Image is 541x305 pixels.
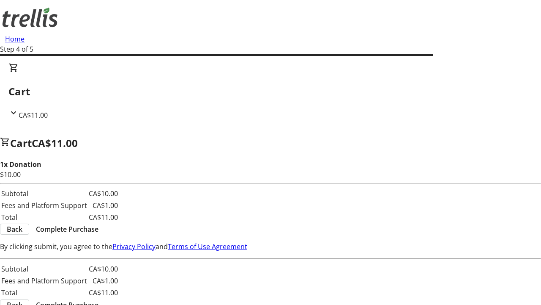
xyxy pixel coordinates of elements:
span: Complete Purchase [36,224,98,234]
td: Subtotal [1,263,87,274]
td: Fees and Platform Support [1,275,87,286]
td: CA$11.00 [88,212,118,223]
td: CA$1.00 [88,200,118,211]
td: Total [1,287,87,298]
a: Privacy Policy [112,242,156,251]
span: CA$11.00 [19,111,48,120]
h2: Cart [8,84,533,99]
a: Terms of Use Agreement [168,242,247,251]
td: Fees and Platform Support [1,200,87,211]
span: CA$11.00 [32,136,78,150]
div: CartCA$11.00 [8,63,533,120]
td: CA$1.00 [88,275,118,286]
td: Subtotal [1,188,87,199]
td: CA$10.00 [88,263,118,274]
button: Complete Purchase [29,224,105,234]
span: Cart [10,136,32,150]
td: Total [1,212,87,223]
td: CA$11.00 [88,287,118,298]
td: CA$10.00 [88,188,118,199]
span: Back [7,224,22,234]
